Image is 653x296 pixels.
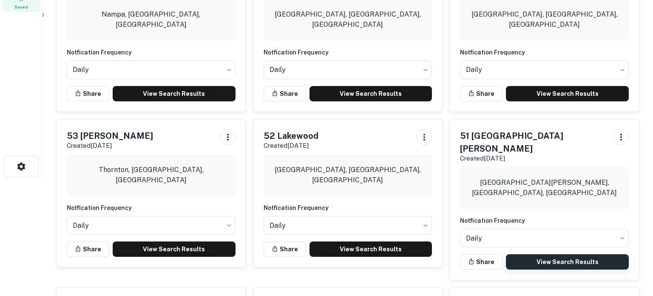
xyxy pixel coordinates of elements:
p: [GEOGRAPHIC_DATA], [GEOGRAPHIC_DATA], [GEOGRAPHIC_DATA] [467,9,622,30]
div: Without label [264,213,432,237]
p: [GEOGRAPHIC_DATA], [GEOGRAPHIC_DATA], [GEOGRAPHIC_DATA] [270,165,426,185]
a: View Search Results [113,241,236,257]
div: Without label [67,213,236,237]
h5: 53 [PERSON_NAME] [67,129,153,142]
h6: Notfication Frequency [460,216,629,225]
button: Share [264,86,306,101]
a: View Search Results [309,86,432,101]
a: View Search Results [309,241,432,257]
button: Share [67,241,109,257]
p: Created [DATE] [67,141,153,151]
span: Saved [14,3,28,10]
h6: Notfication Frequency [264,203,432,213]
div: Without label [67,58,236,82]
div: Without label [460,58,629,82]
a: View Search Results [506,254,629,270]
a: View Search Results [506,86,629,101]
p: [GEOGRAPHIC_DATA][PERSON_NAME], [GEOGRAPHIC_DATA], [GEOGRAPHIC_DATA] [467,178,622,198]
p: Nampa, [GEOGRAPHIC_DATA], [GEOGRAPHIC_DATA] [74,9,229,30]
button: Share [67,86,109,101]
h6: Notfication Frequency [264,48,432,57]
button: Share [264,241,306,257]
h5: 52 Lakewood [264,129,318,142]
p: Thornton, [GEOGRAPHIC_DATA], [GEOGRAPHIC_DATA] [74,165,229,185]
p: Created [DATE] [460,153,607,164]
div: Without label [460,226,629,250]
iframe: Chat Widget [610,228,653,269]
h6: Notfication Frequency [67,48,236,57]
button: Share [460,86,503,101]
button: Share [460,254,503,270]
h6: Notfication Frequency [67,203,236,213]
p: [GEOGRAPHIC_DATA], [GEOGRAPHIC_DATA], [GEOGRAPHIC_DATA] [270,9,426,30]
h6: Notfication Frequency [460,48,629,57]
a: View Search Results [113,86,236,101]
div: Without label [264,58,432,82]
h5: 51 [GEOGRAPHIC_DATA][PERSON_NAME] [460,129,607,155]
p: Created [DATE] [264,141,318,151]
